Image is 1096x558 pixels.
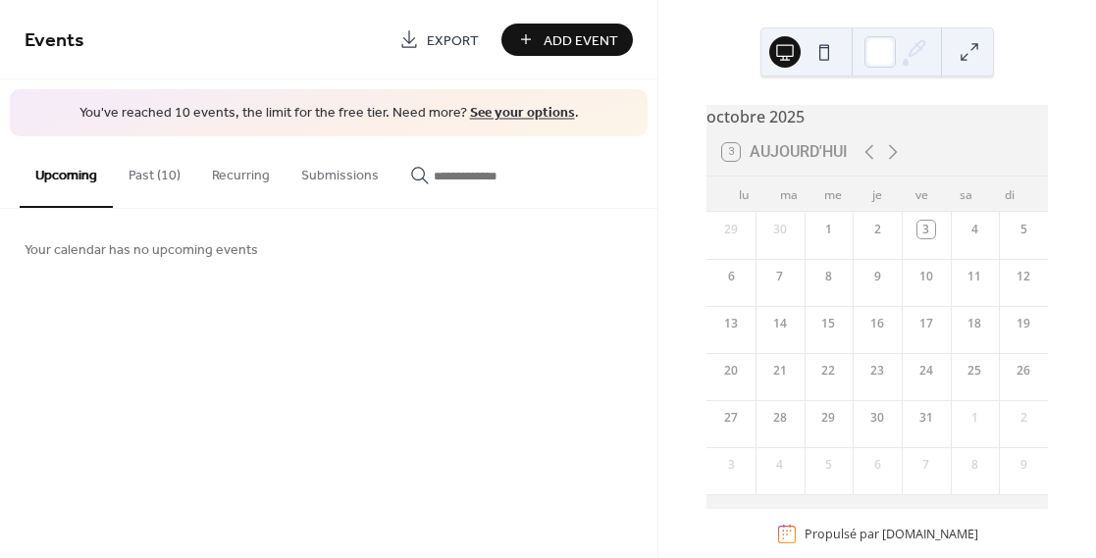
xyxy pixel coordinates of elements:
div: 11 [966,268,983,285]
div: 2 [868,221,886,238]
span: Your calendar has no upcoming events [25,239,258,260]
div: 9 [1015,456,1032,474]
button: Upcoming [20,136,113,208]
div: 8 [819,268,837,285]
div: 8 [966,456,983,474]
div: 29 [819,409,837,427]
div: 12 [1015,268,1032,285]
div: ve [900,177,944,212]
span: You've reached 10 events, the limit for the free tier. Need more? . [29,104,628,124]
div: 21 [771,362,789,380]
div: 13 [722,315,740,332]
div: 17 [917,315,935,332]
div: sa [944,177,988,212]
span: Export [427,30,479,51]
button: Recurring [196,136,286,206]
div: 1 [819,221,837,238]
div: 23 [868,362,886,380]
div: 24 [917,362,935,380]
div: 4 [966,221,983,238]
div: 22 [819,362,837,380]
div: lu [722,177,766,212]
a: See your options [470,100,575,127]
div: 5 [819,456,837,474]
div: 5 [1015,221,1032,238]
div: me [810,177,855,212]
div: 6 [722,268,740,285]
div: 7 [917,456,935,474]
div: 28 [771,409,789,427]
button: Submissions [286,136,394,206]
div: 27 [722,409,740,427]
div: 18 [966,315,983,332]
span: Events [25,22,84,60]
div: ma [766,177,810,212]
div: 15 [819,315,837,332]
div: 3 [917,221,935,238]
div: 30 [771,221,789,238]
div: 10 [917,268,935,285]
div: 31 [917,409,935,427]
div: 29 [722,221,740,238]
div: 16 [868,315,886,332]
div: 9 [868,268,886,285]
div: 20 [722,362,740,380]
a: [DOMAIN_NAME] [882,526,978,542]
div: je [856,177,900,212]
div: 14 [771,315,789,332]
div: 3 [722,456,740,474]
div: Propulsé par [805,526,978,542]
div: octobre 2025 [706,105,1048,128]
a: Export [385,24,494,56]
div: di [988,177,1032,212]
div: 19 [1015,315,1032,332]
div: 1 [966,409,983,427]
div: 25 [966,362,983,380]
div: 4 [771,456,789,474]
div: 2 [1015,409,1032,427]
div: 26 [1015,362,1032,380]
div: 7 [771,268,789,285]
button: Past (10) [113,136,196,206]
div: 30 [868,409,886,427]
div: 6 [868,456,886,474]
